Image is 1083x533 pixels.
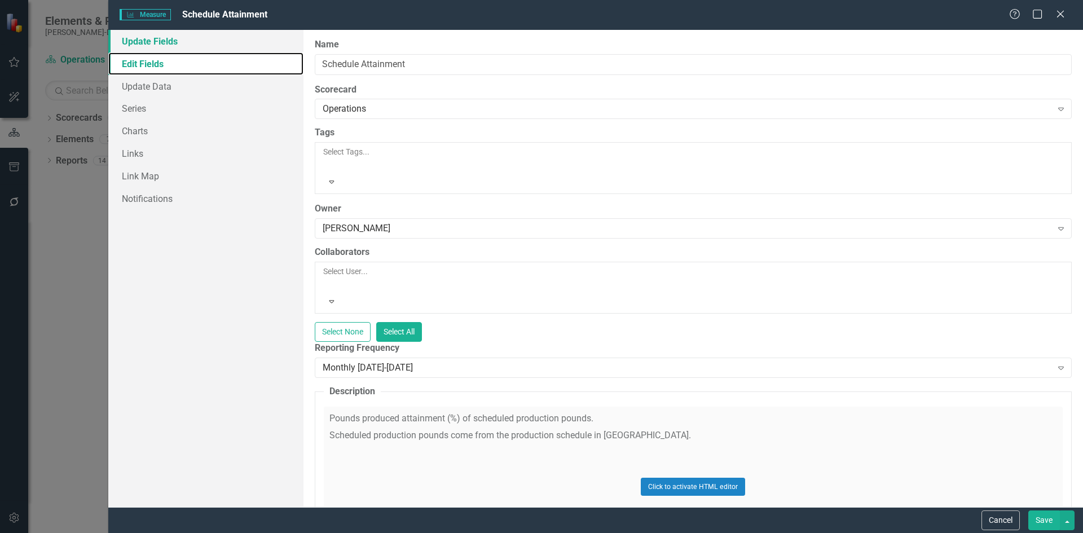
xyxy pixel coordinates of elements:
[108,120,303,142] a: Charts
[315,126,1072,139] label: Tags
[315,38,1072,51] label: Name
[315,202,1072,215] label: Owner
[1028,510,1060,530] button: Save
[108,187,303,210] a: Notifications
[182,9,267,20] span: Schedule Attainment
[120,9,171,20] span: Measure
[641,478,745,496] button: Click to activate HTML editor
[108,52,303,75] a: Edit Fields
[323,361,1052,374] div: Monthly [DATE]-[DATE]
[315,83,1072,96] label: Scorecard
[315,342,1072,355] label: Reporting Frequency
[108,75,303,98] a: Update Data
[324,385,381,398] legend: Description
[315,322,371,342] button: Select None
[108,30,303,52] a: Update Fields
[315,246,1072,259] label: Collaborators
[108,97,303,120] a: Series
[108,165,303,187] a: Link Map
[323,222,1052,235] div: [PERSON_NAME]
[981,510,1020,530] button: Cancel
[315,54,1072,75] input: Measure Name
[108,142,303,165] a: Links
[323,266,1063,277] div: Select User...
[376,322,422,342] button: Select All
[323,146,1063,157] div: Select Tags...
[323,103,1052,116] div: Operations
